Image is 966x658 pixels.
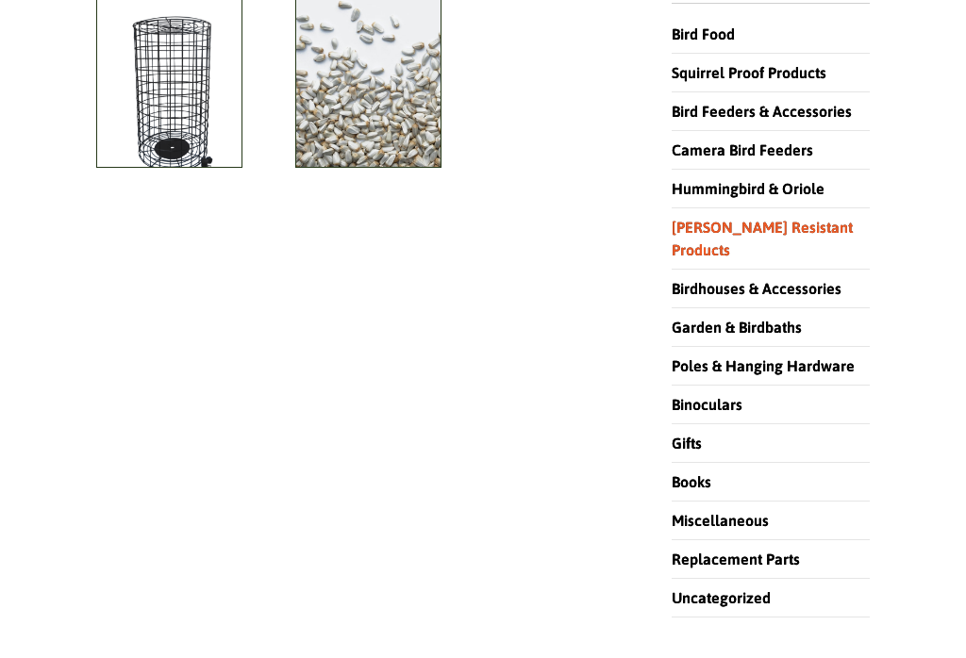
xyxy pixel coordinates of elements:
a: Squirrel Proof Products [672,64,826,81]
a: Garden & Birdbaths [672,319,802,336]
a: Poles & Hanging Hardware [672,357,855,374]
a: Bird Food [672,25,735,42]
a: Replacement Parts [672,551,800,568]
a: [PERSON_NAME] Resistant Products [672,219,853,258]
a: Gifts [672,435,702,452]
a: Camera Bird Feeders [672,141,813,158]
a: Hummingbird & Oriole [672,180,824,197]
a: Miscellaneous [672,512,769,529]
a: Uncategorized [672,589,771,606]
a: Books [672,473,711,490]
a: Bird Feeders & Accessories [672,103,852,120]
a: Binoculars [672,396,742,413]
a: Birdhouses & Accessories [672,280,841,297]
